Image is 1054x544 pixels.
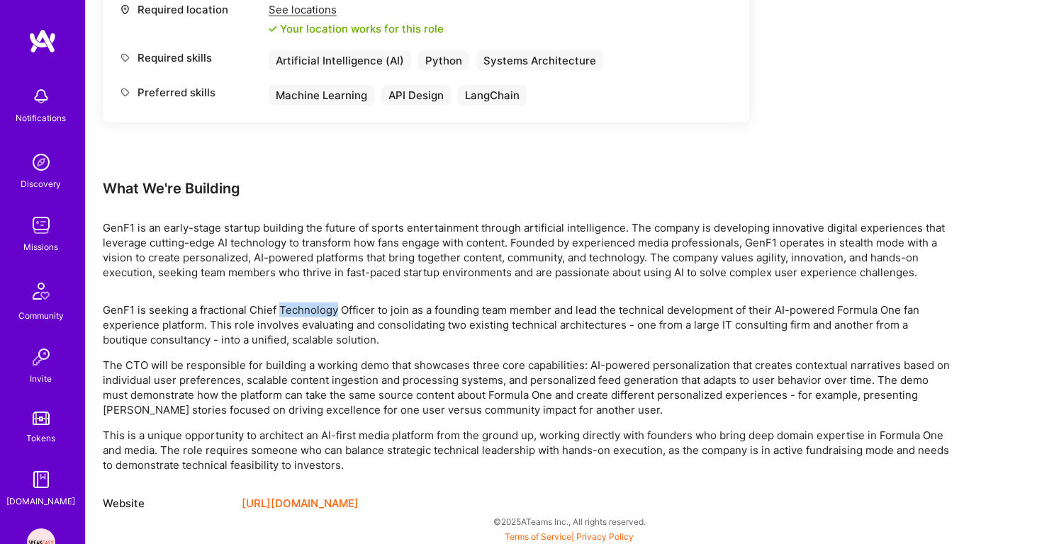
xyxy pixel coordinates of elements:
img: Invite [27,343,55,371]
a: Terms of Service [505,531,572,542]
div: LangChain [458,85,527,106]
div: Your location works for this role [269,21,444,36]
div: See locations [269,2,444,17]
div: [DOMAIN_NAME] [7,494,76,509]
img: teamwork [27,211,55,239]
div: Tokens [27,431,56,446]
div: © 2025 ATeams Inc., All rights reserved. [85,504,1054,539]
a: [URL][DOMAIN_NAME] [242,495,359,512]
div: Required skills [120,50,262,65]
i: icon Tag [120,52,130,63]
p: The CTO will be responsible for building a working demo that showcases three core capabilities: A... [103,358,953,417]
div: Python [418,50,469,71]
p: This is a unique opportunity to architect an AI-first media platform from the ground up, working ... [103,428,953,472]
p: GenF1 is seeking a fractional Chief Technology Officer to join as a founding team member and lead... [103,302,953,347]
div: Required location [120,2,262,17]
div: Missions [24,239,59,254]
img: Community [24,274,58,308]
p: GenF1 is an early-stage startup building the future of sports entertainment through artificial in... [103,220,953,280]
img: discovery [27,148,55,176]
div: Discovery [21,176,62,191]
img: bell [27,82,55,110]
img: guide book [27,465,55,494]
div: Website [103,495,230,512]
div: Notifications [16,110,67,125]
i: icon Location [120,4,130,15]
img: logo [28,28,57,54]
div: Machine Learning [269,85,374,106]
img: tokens [33,412,50,425]
div: Invite [30,371,52,386]
div: What We're Building [103,179,953,198]
div: Systems Architecture [476,50,603,71]
a: Privacy Policy [577,531,634,542]
div: API Design [381,85,451,106]
div: Preferred skills [120,85,262,100]
i: icon Check [269,25,277,33]
div: Community [18,308,64,323]
i: icon Tag [120,87,130,98]
div: Artificial Intelligence (AI) [269,50,411,71]
span: | [505,531,634,542]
